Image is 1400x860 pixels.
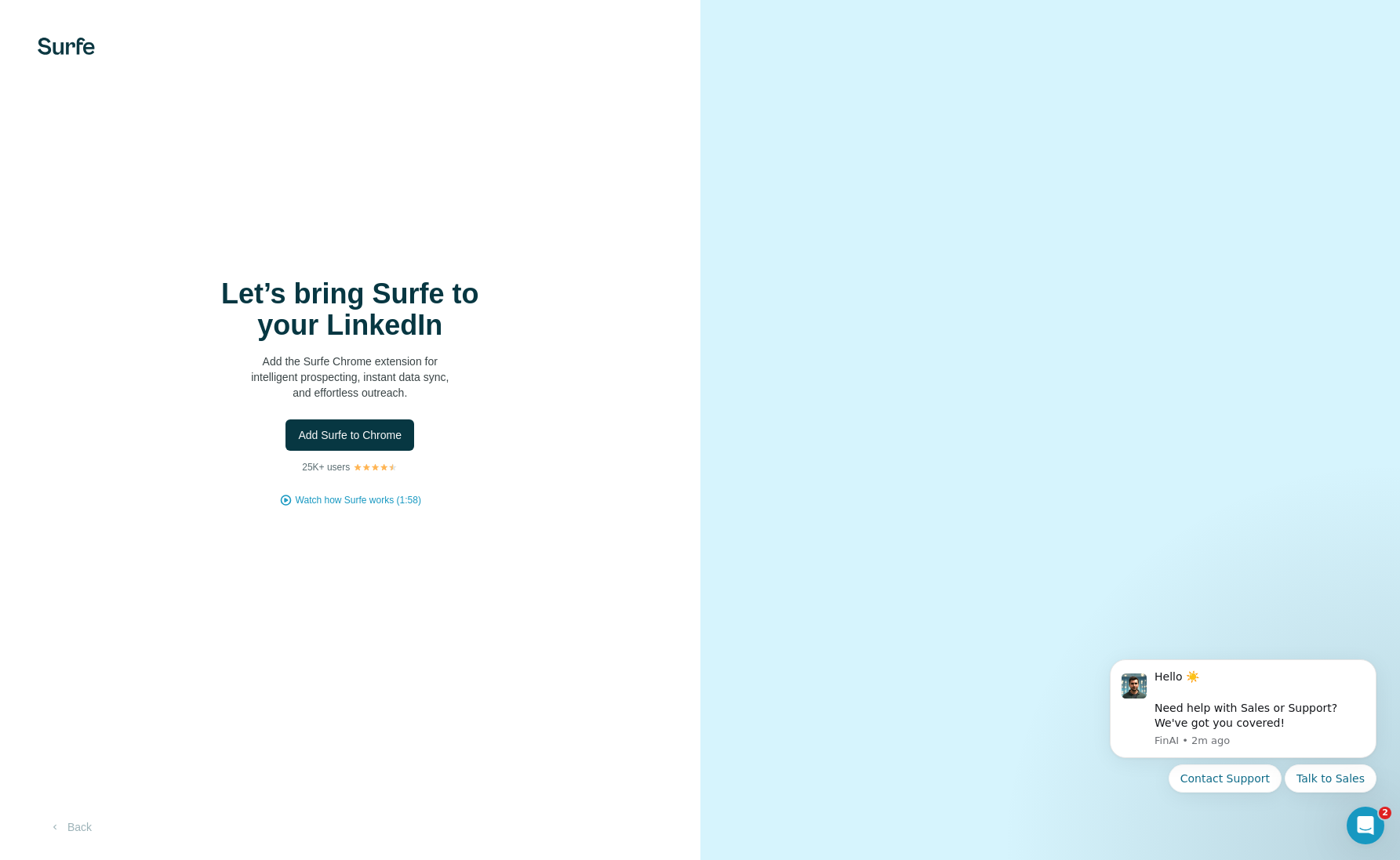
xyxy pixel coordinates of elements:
[193,354,507,401] p: Add the Surfe Chrome extension for intelligent prospecting, instant data sync, and effortless out...
[38,38,95,55] img: Surfe's logo
[353,463,398,472] img: Rating Stars
[1379,807,1391,819] span: 2
[38,813,103,841] button: Back
[1086,640,1400,852] iframe: Intercom notifications message
[193,278,507,341] h1: Let’s bring Surfe to your LinkedIn
[296,493,421,507] button: Watch how Surfe works (1:58)
[285,419,414,451] button: Add Surfe to Chrome
[298,427,402,443] span: Add Surfe to Chrome
[1347,807,1384,844] iframe: Intercom live chat
[302,460,350,474] p: 25K+ users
